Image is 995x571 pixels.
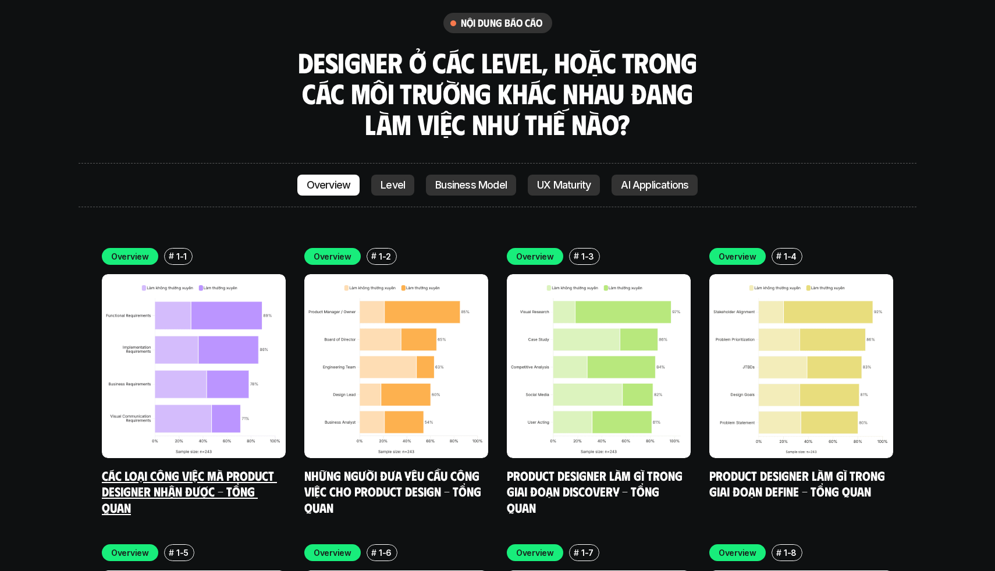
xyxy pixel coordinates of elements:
[776,251,781,260] h6: #
[784,547,797,559] p: 1-8
[528,175,600,196] a: UX Maturity
[516,250,554,263] p: Overview
[379,547,392,559] p: 1-6
[381,179,405,191] p: Level
[169,251,174,260] h6: #
[537,179,591,191] p: UX Maturity
[581,547,594,559] p: 1-7
[371,548,376,557] h6: #
[176,250,187,263] p: 1-1
[784,250,797,263] p: 1-4
[297,175,360,196] a: Overview
[102,467,277,515] a: Các loại công việc mà Product Designer nhận được - Tổng quan
[776,548,781,557] h6: #
[621,179,688,191] p: AI Applications
[294,47,701,139] h3: Designer ở các level, hoặc trong các môi trường khác nhau đang làm việc như thế nào?
[371,175,414,196] a: Level
[111,547,149,559] p: Overview
[719,250,756,263] p: Overview
[307,179,351,191] p: Overview
[516,547,554,559] p: Overview
[314,547,351,559] p: Overview
[314,250,351,263] p: Overview
[574,548,579,557] h6: #
[379,250,391,263] p: 1-2
[176,547,189,559] p: 1-5
[612,175,698,196] a: AI Applications
[574,251,579,260] h6: #
[169,548,174,557] h6: #
[435,179,507,191] p: Business Model
[304,467,484,515] a: Những người đưa yêu cầu công việc cho Product Design - Tổng quan
[709,467,888,499] a: Product Designer làm gì trong giai đoạn Define - Tổng quan
[719,547,756,559] p: Overview
[461,16,543,30] h6: nội dung báo cáo
[426,175,516,196] a: Business Model
[371,251,376,260] h6: #
[507,467,685,515] a: Product Designer làm gì trong giai đoạn Discovery - Tổng quan
[581,250,594,263] p: 1-3
[111,250,149,263] p: Overview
